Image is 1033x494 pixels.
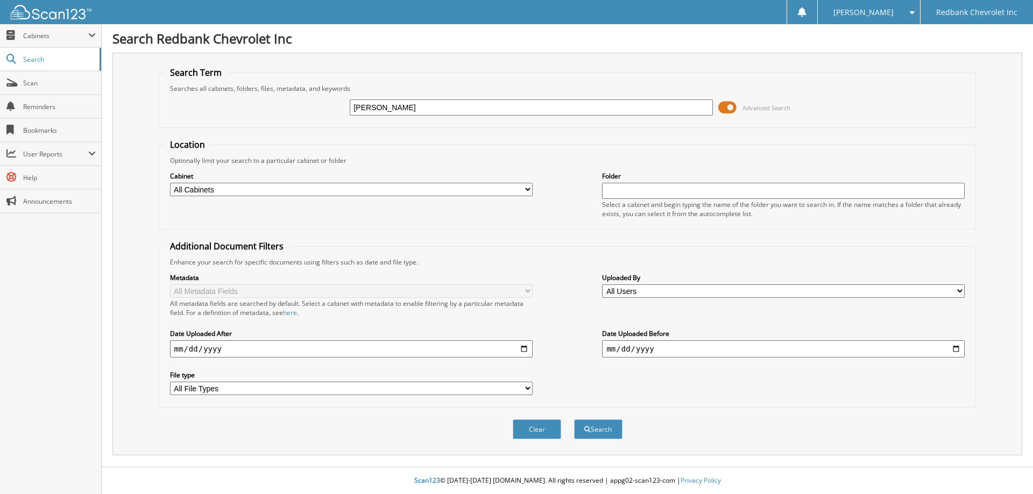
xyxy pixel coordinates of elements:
label: Date Uploaded Before [602,329,965,338]
legend: Additional Document Filters [165,240,289,252]
span: Advanced Search [742,104,790,112]
a: here [283,308,297,317]
div: All metadata fields are searched by default. Select a cabinet with metadata to enable filtering b... [170,299,533,317]
span: Redbank Chevrolet Inc [936,9,1017,16]
iframe: Chat Widget [979,442,1033,494]
input: start [170,340,533,357]
label: Date Uploaded After [170,329,533,338]
span: Help [23,173,96,182]
legend: Search Term [165,67,227,78]
span: Announcements [23,197,96,206]
div: Searches all cabinets, folders, files, metadata, and keywords [165,84,971,93]
span: [PERSON_NAME] [833,9,894,16]
div: Select a cabinet and begin typing the name of the folder you want to search in. If the name match... [602,200,965,218]
span: Scan [23,78,96,88]
img: scan123-logo-white.svg [11,5,91,19]
label: Cabinet [170,171,533,181]
div: Optionally limit your search to a particular cabinet or folder [165,156,971,165]
span: User Reports [23,149,88,159]
span: Reminders [23,102,96,111]
button: Search [574,419,622,439]
span: Cabinets [23,31,88,40]
span: Bookmarks [23,126,96,135]
div: © [DATE]-[DATE] [DOMAIN_NAME]. All rights reserved | appg02-scan123-com | [102,468,1033,494]
label: File type [170,370,533,380]
div: Enhance your search for specific documents using filters such as date and file type. [165,257,971,267]
button: Clear [513,419,561,439]
a: Privacy Policy [681,476,721,485]
span: Search [23,55,94,64]
label: Metadata [170,273,533,282]
label: Uploaded By [602,273,965,282]
h1: Search Redbank Chevrolet Inc [112,30,1022,47]
legend: Location [165,139,210,151]
label: Folder [602,171,965,181]
input: end [602,340,965,357]
span: Scan123 [414,476,440,485]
